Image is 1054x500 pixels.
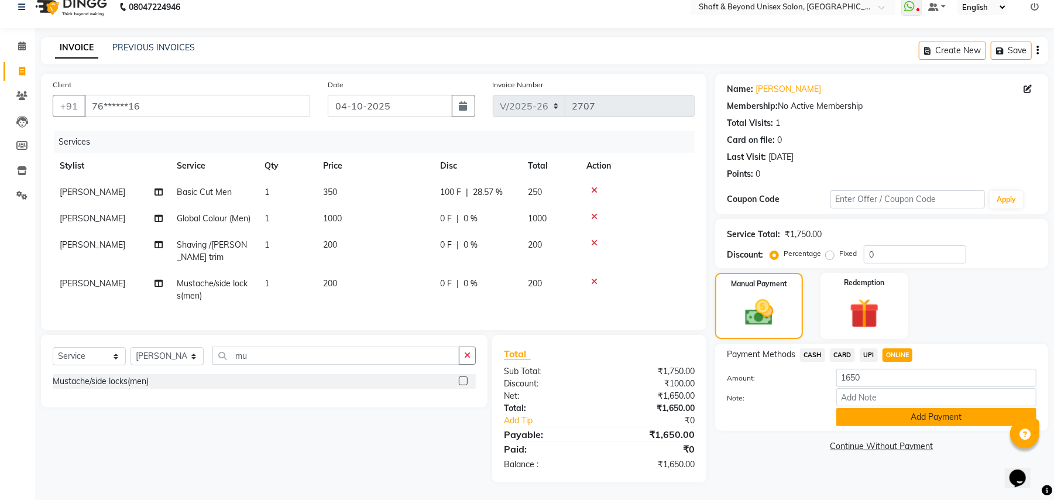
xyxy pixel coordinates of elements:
[440,213,452,225] span: 0 F
[727,193,830,206] div: Coupon Code
[860,348,878,362] span: UPI
[785,228,822,241] div: ₹1,750.00
[727,100,1036,112] div: No Active Membership
[440,186,461,198] span: 100 F
[495,415,617,427] a: Add Tip
[440,278,452,290] span: 0 F
[756,168,760,180] div: 0
[177,187,232,197] span: Basic Cut Men
[727,117,773,129] div: Total Visits:
[112,42,195,53] a: PREVIOUS INVOICES
[599,365,703,378] div: ₹1,750.00
[836,388,1036,406] input: Add Note
[323,239,337,250] span: 200
[736,296,782,329] img: _cash.svg
[265,213,269,224] span: 1
[493,80,544,90] label: Invoice Number
[495,442,599,456] div: Paid:
[60,239,125,250] span: [PERSON_NAME]
[599,458,703,471] div: ₹1,650.00
[495,402,599,415] div: Total:
[60,213,125,224] span: [PERSON_NAME]
[844,278,884,288] label: Redemption
[839,248,857,259] label: Fixed
[323,187,337,197] span: 350
[727,249,763,261] div: Discount:
[53,95,85,117] button: +91
[495,427,599,441] div: Payable:
[521,153,579,179] th: Total
[55,37,98,59] a: INVOICE
[212,347,459,365] input: Search or Scan
[84,95,310,117] input: Search by Name/Mobile/Email/Code
[991,42,1032,60] button: Save
[323,278,337,289] span: 200
[495,365,599,378] div: Sub Total:
[727,134,775,146] div: Card on file:
[599,378,703,390] div: ₹100.00
[727,348,795,361] span: Payment Methods
[466,186,468,198] span: |
[718,373,827,383] label: Amount:
[599,390,703,402] div: ₹1,650.00
[528,239,542,250] span: 200
[495,390,599,402] div: Net:
[727,151,766,163] div: Last Visit:
[599,442,703,456] div: ₹0
[800,348,825,362] span: CASH
[464,213,478,225] span: 0 %
[727,228,780,241] div: Service Total:
[177,278,248,301] span: Mustache/side locks(men)
[473,186,503,198] span: 28.57 %
[316,153,433,179] th: Price
[883,348,913,362] span: ONLINE
[456,239,459,251] span: |
[54,131,703,153] div: Services
[599,427,703,441] div: ₹1,650.00
[53,80,71,90] label: Client
[830,348,855,362] span: CARD
[717,440,1046,453] a: Continue Without Payment
[170,153,258,179] th: Service
[60,278,125,289] span: [PERSON_NAME]
[177,239,247,262] span: Shaving /[PERSON_NAME] trim
[328,80,344,90] label: Date
[265,187,269,197] span: 1
[840,295,888,332] img: _gift.svg
[265,278,269,289] span: 1
[433,153,521,179] th: Disc
[1005,453,1042,488] iframe: chat widget
[990,191,1023,208] button: Apply
[53,375,149,388] div: Mustache/side locks(men)
[495,458,599,471] div: Balance :
[528,278,542,289] span: 200
[177,213,250,224] span: Global Colour (Men)
[528,187,542,197] span: 250
[727,168,753,180] div: Points:
[599,402,703,415] div: ₹1,650.00
[731,279,787,289] label: Manual Payment
[775,117,780,129] div: 1
[464,278,478,290] span: 0 %
[784,248,821,259] label: Percentage
[830,190,985,208] input: Enter Offer / Coupon Code
[579,153,695,179] th: Action
[464,239,478,251] span: 0 %
[323,213,342,224] span: 1000
[836,408,1036,426] button: Add Payment
[456,278,459,290] span: |
[440,239,452,251] span: 0 F
[756,83,821,95] a: [PERSON_NAME]
[727,83,753,95] div: Name:
[265,239,269,250] span: 1
[495,378,599,390] div: Discount:
[718,393,827,403] label: Note:
[456,213,459,225] span: |
[768,151,794,163] div: [DATE]
[727,100,778,112] div: Membership:
[777,134,782,146] div: 0
[528,213,547,224] span: 1000
[258,153,316,179] th: Qty
[836,369,1036,387] input: Amount
[504,348,531,360] span: Total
